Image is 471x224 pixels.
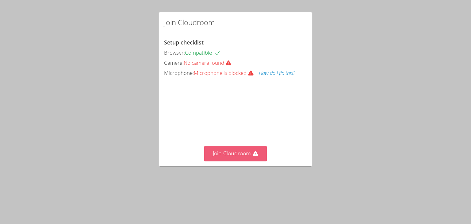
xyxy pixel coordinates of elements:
[164,49,185,56] span: Browser:
[204,146,267,161] button: Join Cloudroom
[194,69,259,76] span: Microphone is blocked
[164,69,194,76] span: Microphone:
[184,59,236,66] span: No camera found
[164,39,204,46] span: Setup checklist
[185,49,220,56] span: Compatible
[259,69,295,78] button: How do I fix this?
[164,59,184,66] span: Camera:
[164,17,215,28] h2: Join Cloudroom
